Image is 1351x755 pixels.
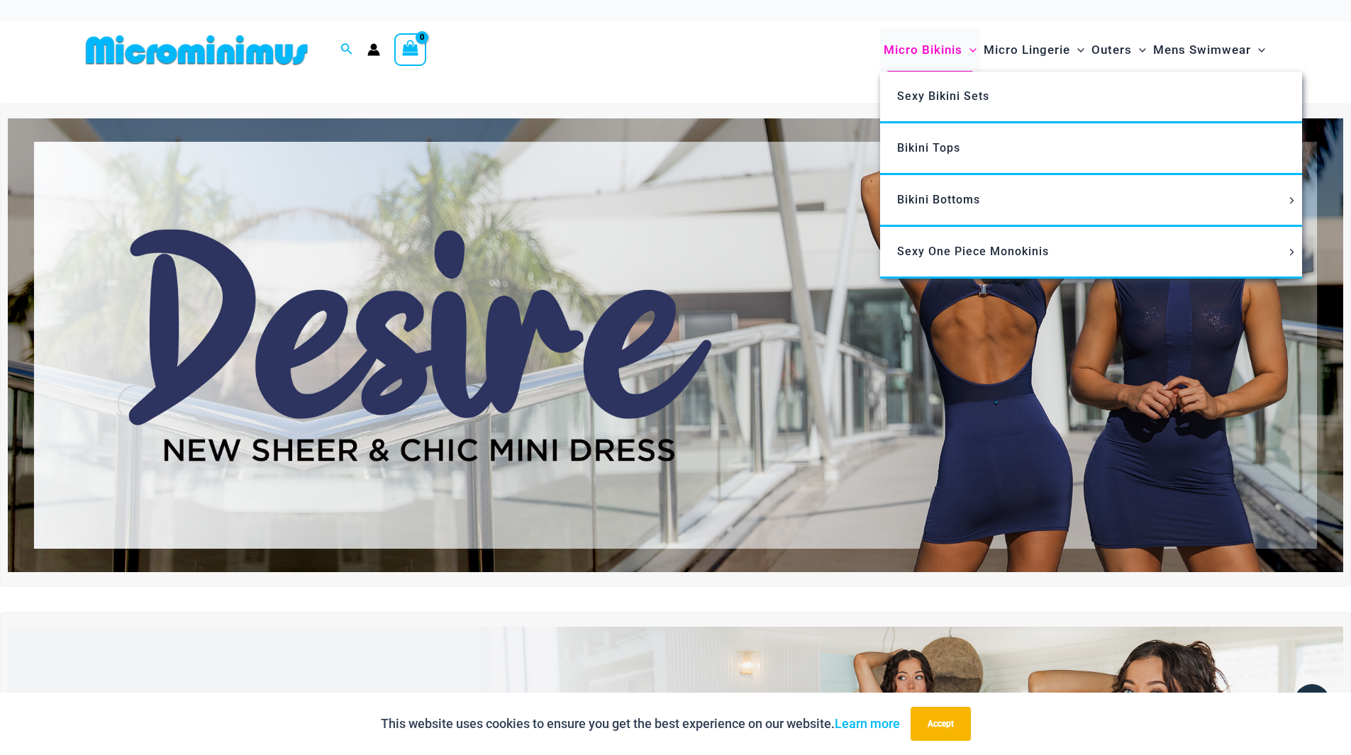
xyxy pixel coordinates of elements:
[1088,28,1150,72] a: OutersMenu ToggleMenu Toggle
[1153,32,1251,68] span: Mens Swimwear
[880,28,980,72] a: Micro BikinisMenu ToggleMenu Toggle
[1150,28,1269,72] a: Mens SwimwearMenu ToggleMenu Toggle
[367,43,380,56] a: Account icon link
[897,245,1049,258] span: Sexy One Piece Monokinis
[897,193,980,206] span: Bikini Bottoms
[962,32,977,68] span: Menu Toggle
[1070,32,1084,68] span: Menu Toggle
[880,227,1302,279] a: Sexy One Piece MonokinisMenu ToggleMenu Toggle
[980,28,1088,72] a: Micro LingerieMenu ToggleMenu Toggle
[878,26,1272,74] nav: Site Navigation
[984,32,1070,68] span: Micro Lingerie
[381,713,900,734] p: This website uses cookies to ensure you get the best experience on our website.
[1284,197,1299,204] span: Menu Toggle
[394,33,427,66] a: View Shopping Cart, empty
[1251,32,1265,68] span: Menu Toggle
[880,72,1302,123] a: Sexy Bikini Sets
[897,141,960,155] span: Bikini Tops
[340,41,353,59] a: Search icon link
[884,32,962,68] span: Micro Bikinis
[911,707,971,741] button: Accept
[880,175,1302,227] a: Bikini BottomsMenu ToggleMenu Toggle
[1284,249,1299,256] span: Menu Toggle
[8,118,1343,572] img: Desire me Navy Dress
[897,89,989,103] span: Sexy Bikini Sets
[1091,32,1132,68] span: Outers
[835,716,900,731] a: Learn more
[1132,32,1146,68] span: Menu Toggle
[80,34,313,66] img: MM SHOP LOGO FLAT
[880,123,1302,175] a: Bikini Tops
